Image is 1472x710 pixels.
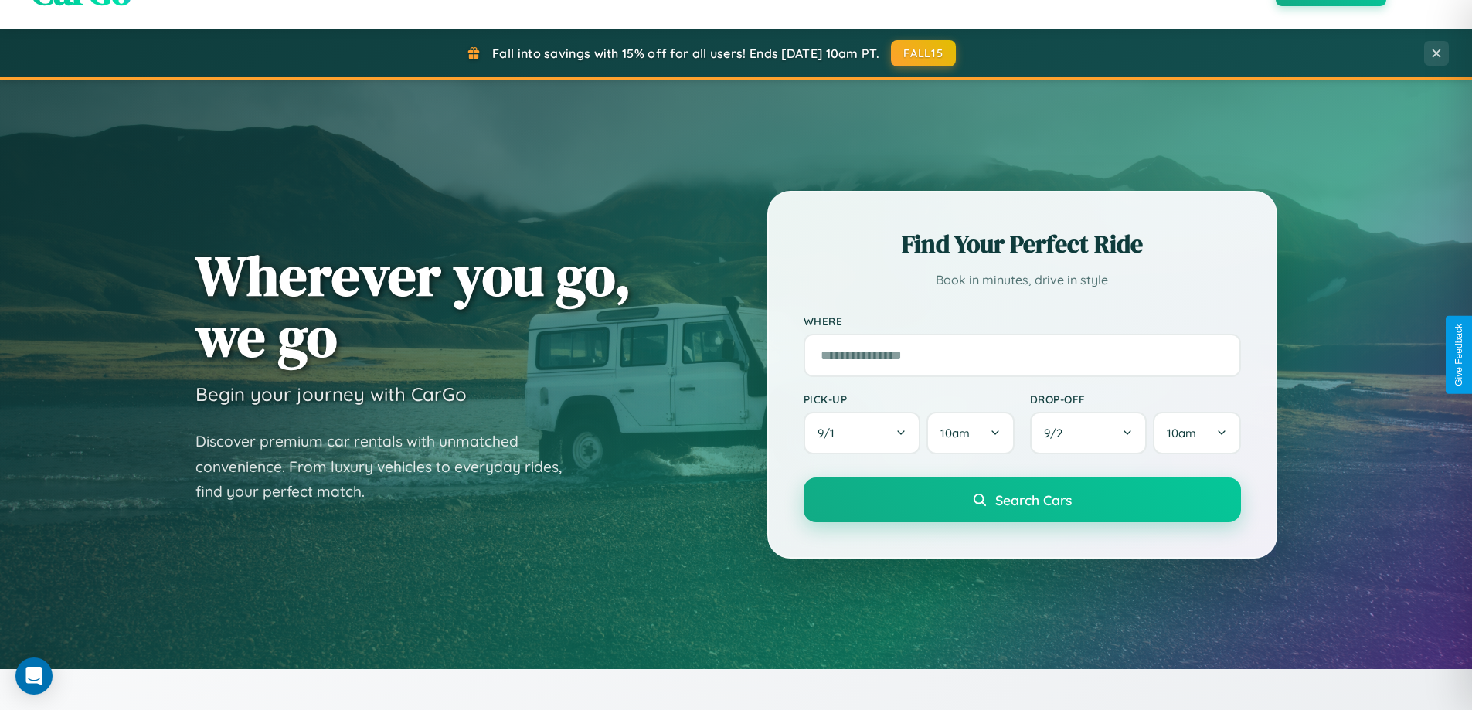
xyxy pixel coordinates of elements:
span: 10am [1167,426,1196,440]
span: 9 / 2 [1044,426,1070,440]
div: Open Intercom Messenger [15,657,53,695]
label: Pick-up [804,392,1015,406]
button: 10am [926,412,1014,454]
div: Give Feedback [1453,324,1464,386]
h2: Find Your Perfect Ride [804,227,1241,261]
h1: Wherever you go, we go [195,245,631,367]
button: 10am [1153,412,1240,454]
span: Search Cars [995,491,1072,508]
button: Search Cars [804,477,1241,522]
span: 10am [940,426,970,440]
p: Discover premium car rentals with unmatched convenience. From luxury vehicles to everyday rides, ... [195,429,582,504]
p: Book in minutes, drive in style [804,269,1241,291]
button: FALL15 [891,40,956,66]
button: 9/2 [1030,412,1147,454]
label: Drop-off [1030,392,1241,406]
h3: Begin your journey with CarGo [195,382,467,406]
span: Fall into savings with 15% off for all users! Ends [DATE] 10am PT. [492,46,879,61]
span: 9 / 1 [818,426,842,440]
label: Where [804,314,1241,328]
button: 9/1 [804,412,921,454]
